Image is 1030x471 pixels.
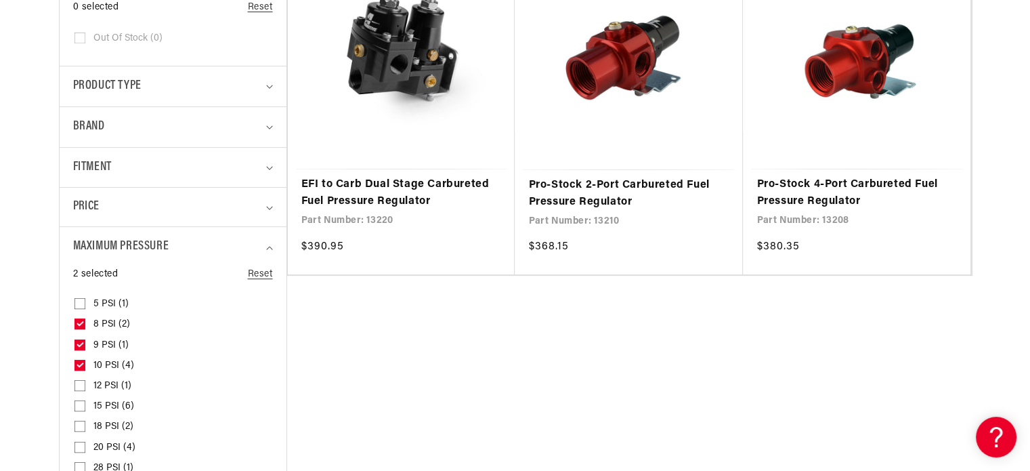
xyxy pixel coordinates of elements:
a: Pro-Stock 4-Port Carbureted Fuel Pressure Regulator [756,176,957,211]
span: Out of stock (0) [93,33,163,45]
span: 20 PSI (4) [93,442,135,454]
a: Pro-Stock 2-Port Carbureted Fuel Pressure Regulator [528,177,729,211]
summary: Maximum Pressure (2 selected) [73,227,273,267]
span: 15 PSI (6) [93,401,134,413]
span: 2 selected [73,267,119,282]
span: Maximum Pressure [73,237,169,257]
summary: Brand (0 selected) [73,107,273,147]
summary: Fitment (0 selected) [73,148,273,188]
span: Fitment [73,158,112,178]
span: Product type [73,77,142,96]
a: Reset [248,267,273,282]
span: 12 PSI (1) [93,380,131,392]
span: Brand [73,117,105,137]
span: 10 PSI (4) [93,360,134,372]
summary: Product type (0 selected) [73,66,273,106]
span: 5 PSI (1) [93,298,129,310]
summary: Price [73,188,273,226]
span: Price [73,198,100,216]
a: EFI to Carb Dual Stage Carbureted Fuel Pressure Regulator [301,176,502,211]
span: 9 PSI (1) [93,340,129,352]
span: 8 PSI (2) [93,319,130,331]
span: 18 PSI (2) [93,421,133,433]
